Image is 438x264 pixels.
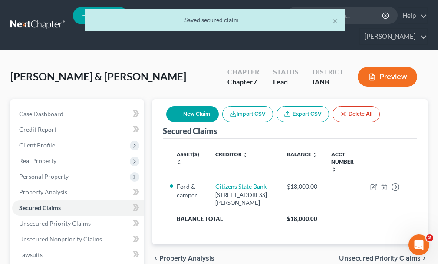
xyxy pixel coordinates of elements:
[227,67,259,77] div: Chapter
[339,255,428,262] button: Unsecured Priority Claims chevron_right
[273,67,299,77] div: Status
[12,184,144,200] a: Property Analysis
[312,152,317,157] i: unfold_more
[215,183,267,190] a: Citizens State Bank
[159,255,214,262] span: Property Analysis
[177,151,199,165] a: Asset(s) unfold_more
[19,110,63,117] span: Case Dashboard
[12,200,144,216] a: Secured Claims
[313,67,344,77] div: District
[222,106,273,122] button: Import CSV
[12,247,144,263] a: Lawsuits
[19,251,43,258] span: Lawsuits
[168,8,224,23] a: Client Portal
[421,255,428,262] i: chevron_right
[332,16,338,26] button: ×
[12,106,144,122] a: Case Dashboard
[227,77,259,87] div: Chapter
[287,182,317,191] div: $18,000.00
[331,151,354,172] a: Acct Number unfold_more
[12,122,144,137] a: Credit Report
[19,157,56,164] span: Real Property
[313,77,344,87] div: IANB
[273,77,299,87] div: Lead
[131,8,168,23] a: Home
[277,106,329,122] a: Export CSV
[92,16,338,24] div: Saved secured claim
[426,234,433,241] span: 2
[408,234,429,255] iframe: Intercom live chat
[287,215,317,222] span: $18,000.00
[215,191,273,207] div: [STREET_ADDRESS][PERSON_NAME]
[19,204,61,211] span: Secured Claims
[19,173,69,180] span: Personal Property
[12,231,144,247] a: Unsecured Nonpriority Claims
[253,77,257,86] span: 7
[170,211,280,227] th: Balance Total
[19,188,67,196] span: Property Analysis
[19,220,91,227] span: Unsecured Priority Claims
[10,70,186,83] span: [PERSON_NAME] & [PERSON_NAME]
[163,126,217,136] div: Secured Claims
[177,160,182,165] i: unfold_more
[19,141,55,149] span: Client Profile
[331,167,336,172] i: unfold_more
[358,67,417,87] button: Preview
[12,216,144,231] a: Unsecured Priority Claims
[177,182,201,200] li: Ford & camper
[360,29,427,44] a: [PERSON_NAME]
[152,255,159,262] i: chevron_left
[304,7,383,23] input: Search by name...
[243,152,248,157] i: unfold_more
[152,255,214,262] button: chevron_left Property Analysis
[398,8,427,23] a: Help
[19,126,56,133] span: Credit Report
[215,151,248,157] a: Creditor unfold_more
[339,255,421,262] span: Unsecured Priority Claims
[19,235,102,243] span: Unsecured Nonpriority Claims
[333,106,380,122] button: Delete All
[166,106,219,122] button: New Claim
[287,151,317,157] a: Balance unfold_more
